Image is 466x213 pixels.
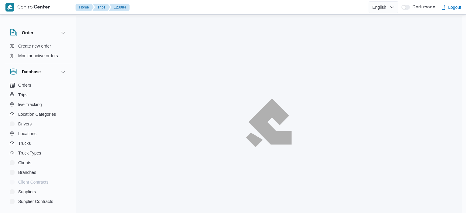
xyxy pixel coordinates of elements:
img: X8yXhbKr1z7QwAAAABJRU5ErkJggg== [5,3,14,12]
span: Truck Types [18,149,41,157]
div: Order [5,41,72,63]
button: Monitor active orders [7,51,69,61]
button: Trucks [7,138,69,148]
span: Location Categories [18,111,56,118]
button: Trips [7,90,69,100]
button: Drivers [7,119,69,129]
span: Trips [18,91,28,98]
span: Logout [448,4,461,11]
div: Database [5,80,72,211]
img: ILLA Logo [249,102,288,143]
span: Trucks [18,140,31,147]
h3: Order [22,29,33,36]
button: Branches [7,168,69,177]
span: Supplier Contracts [18,198,53,205]
button: Database [10,68,67,75]
span: Suppliers [18,188,36,195]
button: 123084 [109,4,130,11]
span: Dark mode [410,5,435,10]
button: Suppliers [7,187,69,197]
button: Trips [93,4,110,11]
button: Home [76,4,94,11]
button: Logout [438,1,464,13]
span: Branches [18,169,36,176]
span: Create new order [18,42,51,50]
span: Monitor active orders [18,52,58,59]
button: Clients [7,158,69,168]
span: Orders [18,82,31,89]
button: Locations [7,129,69,138]
button: Order [10,29,67,36]
b: Center [34,5,50,10]
span: live Tracking [18,101,42,108]
button: Supplier Contracts [7,197,69,206]
button: Truck Types [7,148,69,158]
button: Location Categories [7,109,69,119]
button: live Tracking [7,100,69,109]
span: Locations [18,130,36,137]
span: Clients [18,159,31,166]
button: Client Contracts [7,177,69,187]
span: Drivers [18,120,32,128]
button: Orders [7,80,69,90]
h3: Database [22,68,41,75]
span: Client Contracts [18,178,49,186]
button: Create new order [7,41,69,51]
